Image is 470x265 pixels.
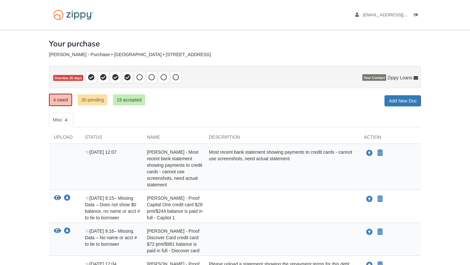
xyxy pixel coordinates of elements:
div: [PERSON_NAME] - Purchase • [GEOGRAPHIC_DATA] • [STREET_ADDRESS] [49,52,421,57]
button: Upload Heather Fowler - Proof Discover Card credit card $72 pmt/$981 balance is paid in full - Di... [366,228,373,236]
span: [DATE] 9:15 [85,195,114,201]
a: Add New Doc [384,95,421,106]
div: Most recent bank statement showing payments to credit cards - cannot use screenshots, need actual... [204,149,359,188]
a: 4 owed [49,94,72,106]
span: [DATE] 9:16 [85,228,114,234]
a: 19 accepted [113,94,145,105]
span: hjf0763@gmail.com [363,12,438,17]
div: Status [80,134,142,144]
button: Declare Heather Fowler - Proof Discover Card credit card $72 pmt/$981 balance is paid in full - D... [377,228,384,236]
a: edit profile [355,12,438,19]
span: [PERSON_NAME] - Most recent bank statement showing payments to credit cards - cannot use screensh... [147,149,202,187]
img: Logo [49,7,98,23]
a: 30 pending [78,94,107,105]
span: Overdue 25 days [53,75,83,81]
span: [PERSON_NAME] - Proof Discover Card credit card $72 pmt/$981 balance is paid in full - Discover card [147,228,199,253]
div: – Missing Data – Does not show $0 balance, no name or acct # to tie to borrower [80,195,142,221]
span: 4 [62,117,70,123]
button: View Heather Fowler - Proof Capital One credit card $28 pmt/$244 balance is paid in full - Capitol 1 [54,195,61,202]
a: Log out [414,12,421,19]
button: Upload Heather Fowler - Most recent bank statement showing payments to credit cards - cannot use ... [366,149,373,157]
span: [PERSON_NAME] - Proof Capital One credit card $28 pmt/$244 balance is paid in full - Capitol 1 [147,195,202,220]
button: Upload Heather Fowler - Proof Capital One credit card $28 pmt/$244 balance is paid in full - Capi... [366,195,373,203]
h1: Your purchase [49,39,100,48]
a: Misc [49,113,73,127]
button: Declare Heather Fowler - Proof Capital One credit card $28 pmt/$244 balance is paid in full - Cap... [377,195,384,203]
div: Name [142,134,204,144]
button: Declare Heather Fowler - Most recent bank statement showing payments to credit cards - cannot use... [377,149,384,157]
button: View Heather Fowler - Proof Discover Card credit card $72 pmt/$981 balance is paid in full - Disc... [54,228,61,235]
a: Download Heather Fowler - Proof Discover Card credit card $72 pmt/$981 balance is paid in full - ... [64,229,70,234]
div: – Missing Data – No name or acct # to tie to borrower [80,228,142,254]
div: Action [359,134,421,144]
div: Upload [49,134,80,144]
div: Description [204,134,359,144]
span: [DATE] 12:07 [85,149,117,155]
a: Download Heather Fowler - Proof Capital One credit card $28 pmt/$244 balance is paid in full - Ca... [64,196,70,201]
span: Zippy Loans [387,74,412,81]
span: Your Contact [362,74,386,81]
